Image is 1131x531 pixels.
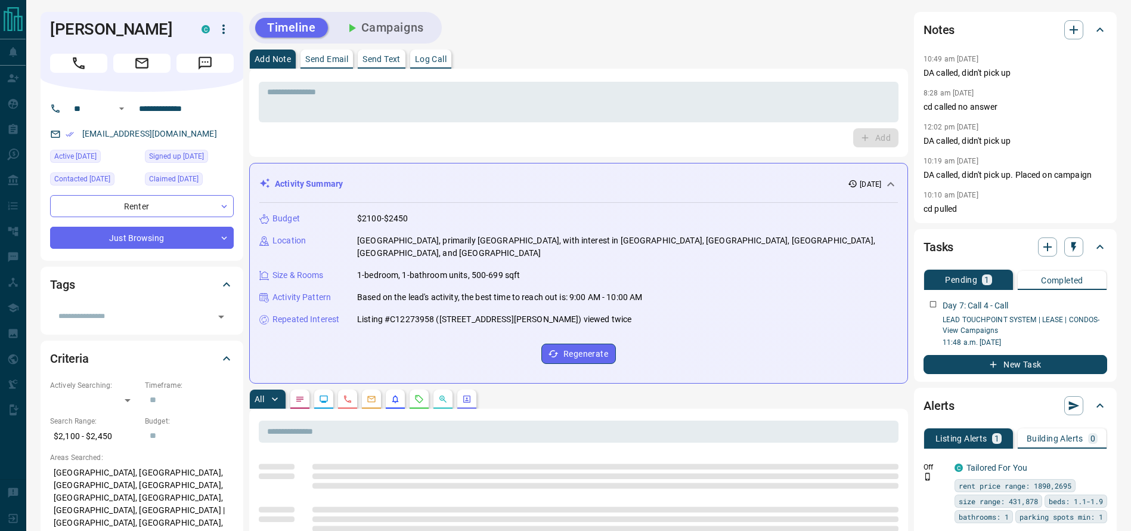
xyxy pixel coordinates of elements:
[943,337,1107,348] p: 11:48 a.m. [DATE]
[149,150,204,162] span: Signed up [DATE]
[959,511,1009,523] span: bathrooms: 1
[213,308,230,325] button: Open
[50,54,107,73] span: Call
[272,313,339,326] p: Repeated Interest
[357,313,631,326] p: Listing #C12273958 ([STREET_ADDRESS][PERSON_NAME]) viewed twice
[994,434,999,443] p: 1
[50,416,139,427] p: Search Range:
[924,123,978,131] p: 12:02 pm [DATE]
[541,344,616,364] button: Regenerate
[50,270,234,299] div: Tags
[438,394,448,404] svg: Opportunities
[924,55,978,63] p: 10:49 am [DATE]
[924,157,978,165] p: 10:19 am [DATE]
[924,135,1107,147] p: DA called, didn't pick up
[959,480,1071,492] span: rent price range: 1890,2695
[202,25,210,33] div: condos.ca
[966,463,1027,473] a: Tailored For You
[415,55,447,63] p: Log Call
[255,395,264,403] p: All
[54,173,110,185] span: Contacted [DATE]
[319,394,329,404] svg: Lead Browsing Activity
[959,495,1038,507] span: size range: 431,878
[333,18,436,38] button: Campaigns
[54,150,97,162] span: Active [DATE]
[924,237,953,257] h2: Tasks
[255,55,291,63] p: Add Note
[272,212,300,225] p: Budget
[924,462,947,473] p: Off
[149,173,199,185] span: Claimed [DATE]
[362,55,401,63] p: Send Text
[255,18,328,38] button: Timeline
[924,16,1107,44] div: Notes
[50,380,139,391] p: Actively Searching:
[50,227,234,249] div: Just Browsing
[924,191,978,199] p: 10:10 am [DATE]
[955,464,963,472] div: condos.ca
[50,427,139,446] p: $2,100 - $2,450
[145,150,234,166] div: Tue Aug 05 2025
[391,394,400,404] svg: Listing Alerts
[924,355,1107,374] button: New Task
[50,172,139,189] div: Sat Oct 11 2025
[943,300,1009,312] p: Day 7: Call 4 - Call
[924,203,1107,215] p: cd pulled
[924,89,974,97] p: 8:28 am [DATE]
[462,394,472,404] svg: Agent Actions
[924,233,1107,261] div: Tasks
[945,276,977,284] p: Pending
[1090,434,1095,443] p: 0
[1020,511,1103,523] span: parking spots min: 1
[1041,276,1083,285] p: Completed
[943,316,1100,335] a: LEAD TOUCHPOINT SYSTEM | LEASE | CONDOS- View Campaigns
[145,172,234,189] div: Sat Oct 04 2025
[50,349,89,368] h2: Criteria
[924,101,1107,113] p: cd called no answer
[924,169,1107,181] p: DA called, didn't pick up. Placed on campaign
[924,67,1107,79] p: DA called, didn't pick up
[924,391,1107,420] div: Alerts
[259,173,898,195] div: Activity Summary[DATE]
[343,394,352,404] svg: Calls
[414,394,424,404] svg: Requests
[50,195,234,217] div: Renter
[50,452,234,463] p: Areas Searched:
[924,20,955,39] h2: Notes
[357,269,520,282] p: 1-bedroom, 1-bathroom units, 500-699 sqft
[50,344,234,373] div: Criteria
[176,54,234,73] span: Message
[984,276,989,284] p: 1
[1049,495,1103,507] span: beds: 1.1-1.9
[367,394,376,404] svg: Emails
[272,269,324,282] p: Size & Rooms
[1027,434,1083,443] p: Building Alerts
[305,55,348,63] p: Send Email
[113,54,171,73] span: Email
[145,380,234,391] p: Timeframe:
[924,396,955,415] h2: Alerts
[860,179,881,190] p: [DATE]
[935,434,987,443] p: Listing Alerts
[50,275,75,294] h2: Tags
[272,291,331,304] p: Activity Pattern
[275,178,343,190] p: Activity Summary
[272,234,306,247] p: Location
[357,234,898,260] p: [GEOGRAPHIC_DATA], primarily [GEOGRAPHIC_DATA], with interest in [GEOGRAPHIC_DATA], [GEOGRAPHIC_D...
[145,416,234,427] p: Budget:
[114,101,129,116] button: Open
[50,150,139,166] div: Sat Oct 04 2025
[357,291,642,304] p: Based on the lead's activity, the best time to reach out is: 9:00 AM - 10:00 AM
[50,20,184,39] h1: [PERSON_NAME]
[357,212,408,225] p: $2100-$2450
[66,130,74,138] svg: Email Verified
[295,394,305,404] svg: Notes
[924,473,932,481] svg: Push Notification Only
[82,129,217,138] a: [EMAIL_ADDRESS][DOMAIN_NAME]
